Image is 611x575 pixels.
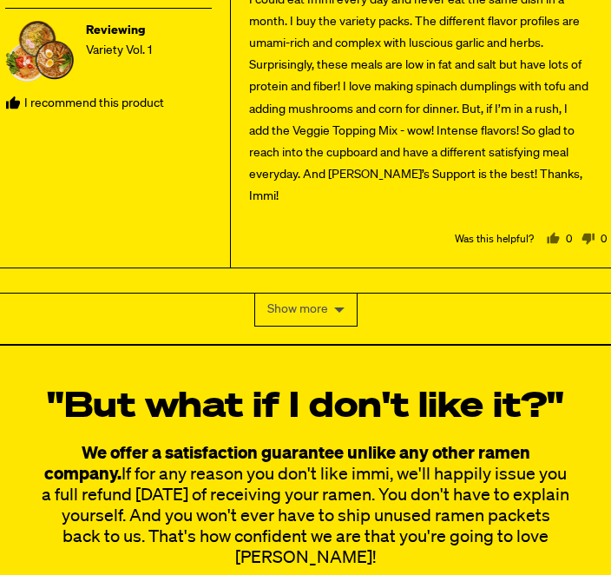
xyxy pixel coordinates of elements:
[86,44,152,56] a: Variety Vol. 1
[5,94,212,113] div: I recommend this product
[47,389,564,426] h2: "But what if I don't like it?"
[5,21,75,82] img: Variety Vol. 1
[254,293,358,326] button: Show more
[44,445,530,483] strong: We offer a satisfaction guarantee unlike any other ramen company.
[42,466,569,566] span: If for any reason you don't like immi, we'll happily issue you a full refund [DATE] of receiving ...
[86,21,211,40] div: Reviewing
[547,232,572,248] button: Yes
[455,235,534,245] span: Was this helpful?
[575,232,607,248] button: No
